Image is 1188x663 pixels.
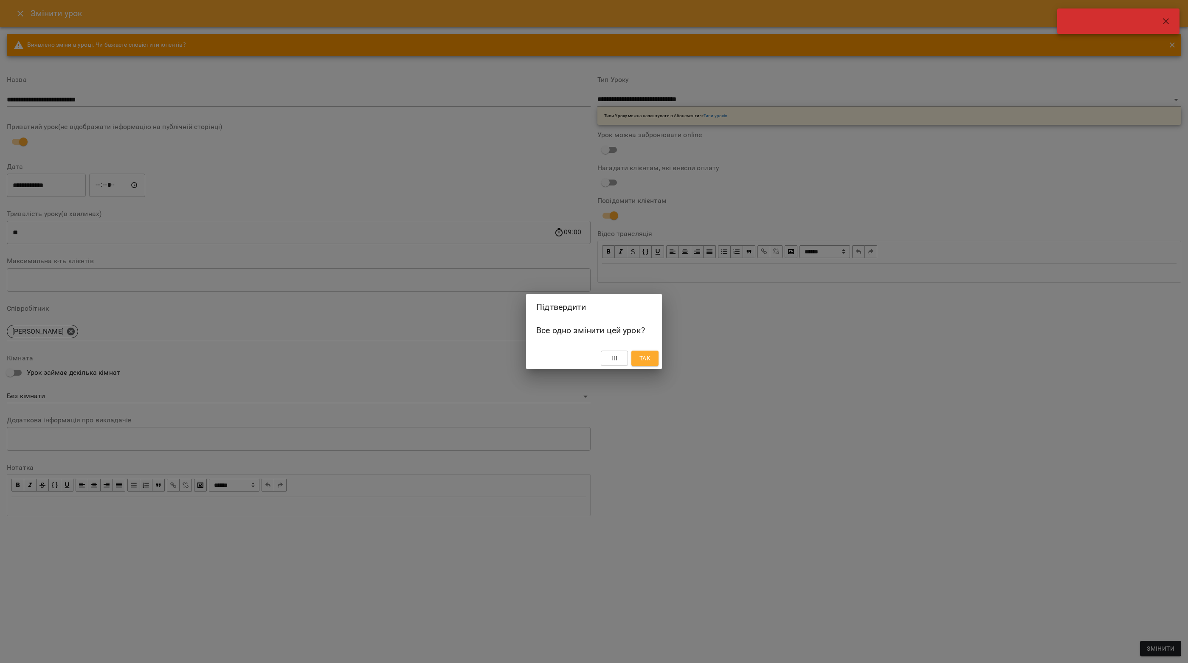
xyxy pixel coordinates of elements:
[536,324,652,337] h6: Все одно змінити цей урок?
[639,353,650,363] span: Так
[611,353,618,363] span: Ні
[536,301,652,314] h2: Підтвердити
[631,351,659,366] button: Так
[601,351,628,366] button: Ні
